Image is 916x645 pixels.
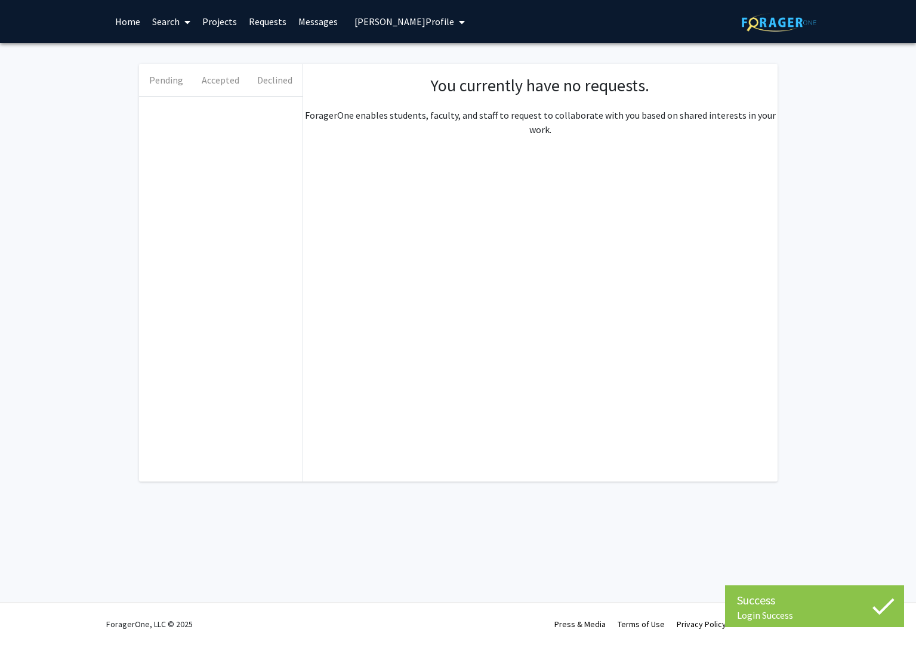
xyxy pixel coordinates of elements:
span: [PERSON_NAME] Profile [354,16,454,27]
a: Terms of Use [618,619,665,629]
button: Declined [248,64,302,96]
button: Accepted [193,64,248,96]
a: Requests [243,1,292,42]
a: Messages [292,1,344,42]
div: Success [737,591,892,609]
a: Privacy Policy [677,619,726,629]
a: Press & Media [554,619,606,629]
div: Login Success [737,609,892,621]
a: Projects [196,1,243,42]
div: ForagerOne, LLC © 2025 [106,603,193,645]
a: Home [109,1,146,42]
img: ForagerOne Logo [742,13,816,32]
h1: You currently have no requests. [315,76,766,96]
button: Pending [139,64,193,96]
p: ForagerOne enables students, faculty, and staff to request to collaborate with you based on share... [303,108,778,137]
a: Search [146,1,196,42]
